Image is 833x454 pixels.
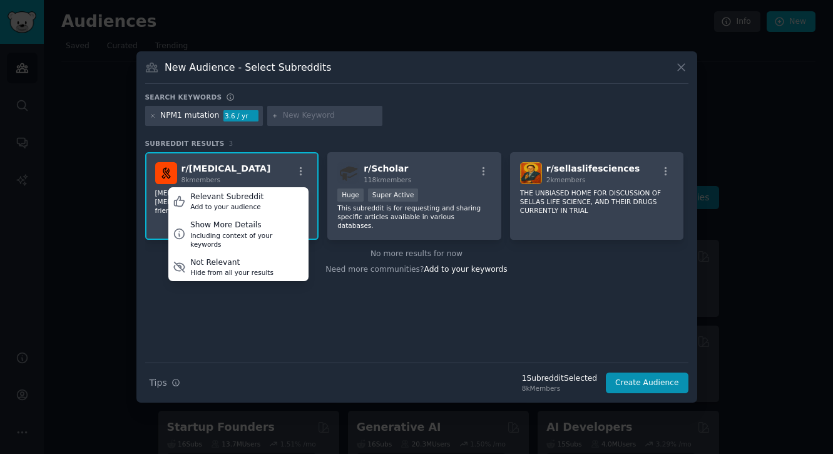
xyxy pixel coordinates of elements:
div: No more results for now [145,249,688,260]
div: Show More Details [190,220,304,231]
button: Create Audience [606,373,688,394]
div: Add to your audience [190,202,263,211]
p: [MEDICAL_DATA] - Discussing this [MEDICAL_DATA] and its many types in a friendly, supportive envi... [155,188,309,215]
div: Need more communities? [145,260,688,276]
div: 8k Members [522,384,597,393]
span: Add to your keywords [424,265,508,274]
div: 3.6 / yr [223,110,258,121]
p: This subreddit is for requesting and sharing specific articles available in various databases. [337,204,491,230]
span: 2k members [546,176,586,183]
span: r/ sellaslifesciences [546,163,640,173]
span: Subreddit Results [145,139,225,148]
button: Tips [145,372,185,394]
div: Super Active [368,188,419,202]
span: 118k members [364,176,411,183]
h3: New Audience - Select Subreddits [165,61,331,74]
img: sellaslifesciences [520,162,542,184]
h3: Search keywords [145,93,222,101]
span: 3 [229,140,233,147]
div: NPM1 mutation [160,110,219,121]
input: New Keyword [283,110,378,121]
span: r/ [MEDICAL_DATA] [181,163,271,173]
span: r/ Scholar [364,163,408,173]
span: Tips [150,376,167,390]
div: Including context of your keywords [190,231,304,249]
div: Relevant Subreddit [190,192,263,203]
div: Not Relevant [190,257,273,269]
div: 1 Subreddit Selected [522,373,597,384]
span: 8k members [181,176,221,183]
div: Huge [337,188,364,202]
img: Scholar [337,162,359,184]
div: Hide from all your results [190,268,273,277]
p: THE UNBIASED HOME FOR DISCUSSION OF SELLAS LIFE SCIENCE, AND THEIR DRUGS CURRENTLY IN TRIAL [520,188,674,215]
img: leukemia [155,162,177,184]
